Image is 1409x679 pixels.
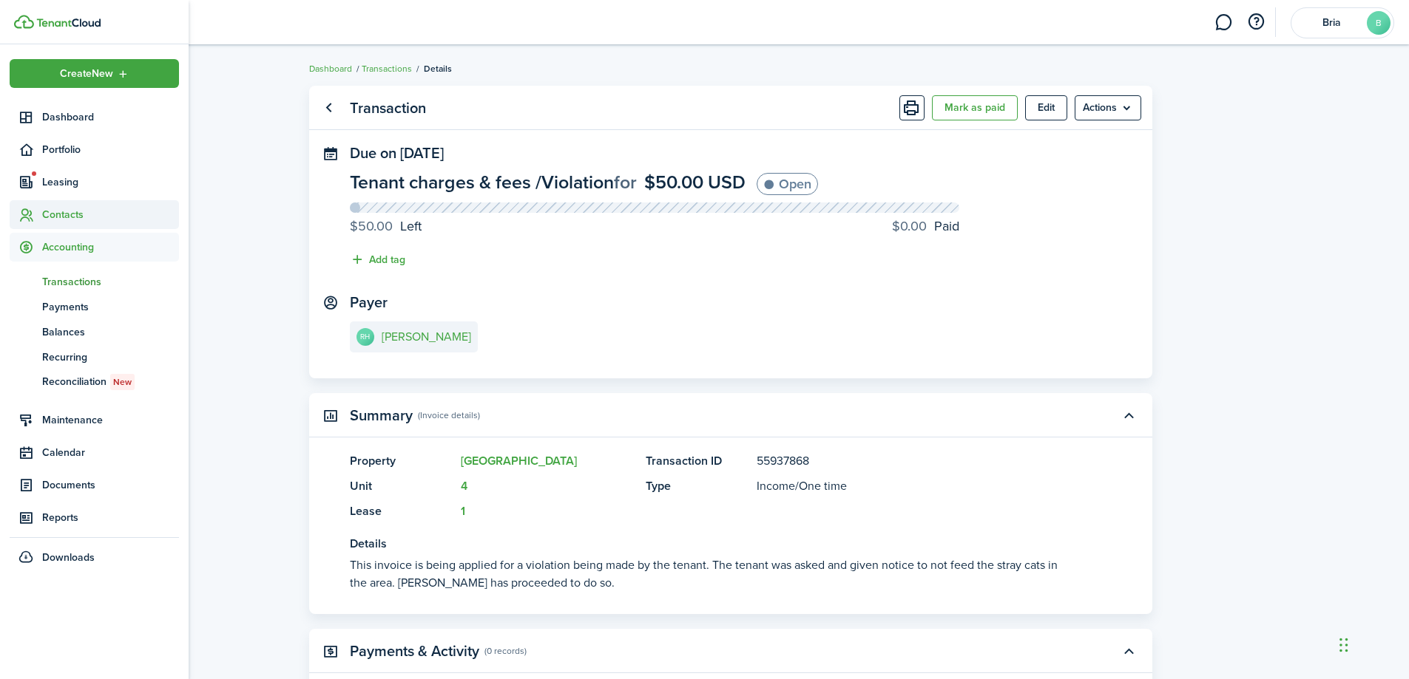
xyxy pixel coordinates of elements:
e-details-info-title: [PERSON_NAME] [382,330,471,344]
avatar-text: RH [357,328,374,346]
span: Contacts [42,207,179,222]
iframe: Chat Widget [1335,608,1409,679]
a: ReconciliationNew [10,369,179,395]
span: Reports [42,510,179,525]
span: $50.00 USD [644,168,746,196]
button: Open resource center [1243,10,1268,35]
span: Bria [1302,18,1361,28]
progress-caption-label: Left [350,216,422,236]
status: Open [757,173,818,195]
panel-main-title: Transaction [350,100,426,117]
span: Portfolio [42,142,179,157]
span: Leasing [42,174,179,190]
panel-main-title: Payer [350,294,388,311]
a: Balances [10,319,179,344]
button: Mark as paid [932,95,1018,120]
panel-main-title: Details [350,535,1067,553]
panel-main-description: / [757,477,1067,495]
span: for [614,168,637,196]
a: [GEOGRAPHIC_DATA] [461,452,577,469]
span: Reconciliation [42,374,179,390]
panel-main-subtitle: (Invoice details) [418,409,480,422]
button: Toggle accordion [1116,403,1141,428]
span: One time [799,477,847,494]
span: Maintenance [42,412,179,428]
span: Due on [DATE] [350,142,444,164]
a: Messaging [1209,4,1237,41]
a: Go back [317,95,342,120]
button: Print [899,95,925,120]
a: Transactions [362,62,412,75]
a: Recurring [10,344,179,369]
span: Downloads [42,550,95,565]
button: Edit [1025,95,1067,120]
panel-main-subtitle: (0 records) [484,644,527,658]
panel-main-title: Property [350,452,453,470]
span: Income [757,477,795,494]
panel-main-title: Lease [350,502,453,520]
span: Payments [42,299,179,315]
button: Open menu [10,59,179,88]
span: Details [424,62,452,75]
a: 1 [461,502,465,519]
span: New [113,375,132,389]
avatar-text: B [1367,11,1391,35]
span: Dashboard [42,109,179,125]
progress-caption-label-value: $50.00 [350,216,393,236]
button: Open menu [1075,95,1141,120]
menu-btn: Actions [1075,95,1141,120]
button: Toggle accordion [1116,638,1141,663]
a: Dashboard [309,62,352,75]
panel-main-description: This invoice is being applied for a violation being made by the tenant. The tenant was asked and ... [350,556,1067,592]
span: Transactions [42,274,179,290]
panel-main-title: Summary [350,407,413,424]
a: RH[PERSON_NAME] [350,321,478,352]
span: Documents [42,477,179,493]
button: Add tag [350,251,405,268]
progress-caption-label: Paid [892,216,959,236]
panel-main-title: Type [646,477,749,495]
a: Reports [10,503,179,532]
span: Balances [42,324,179,340]
a: Transactions [10,269,179,294]
panel-main-description: 55937868 [757,452,1067,470]
span: Accounting [42,239,179,255]
panel-main-title: Payments & Activity [350,643,479,660]
div: Drag [1339,623,1348,667]
a: Dashboard [10,103,179,132]
span: Calendar [42,445,179,460]
a: Payments [10,294,179,319]
progress-caption-label-value: $0.00 [892,216,927,236]
span: Recurring [42,349,179,365]
span: Create New [60,69,113,79]
panel-main-title: Unit [350,477,453,495]
panel-main-title: Transaction ID [646,452,749,470]
panel-main-body: Toggle accordion [309,452,1152,614]
img: TenantCloud [14,15,34,29]
img: TenantCloud [36,18,101,27]
a: 4 [461,477,467,494]
span: Tenant charges & fees / Violation [350,168,614,196]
